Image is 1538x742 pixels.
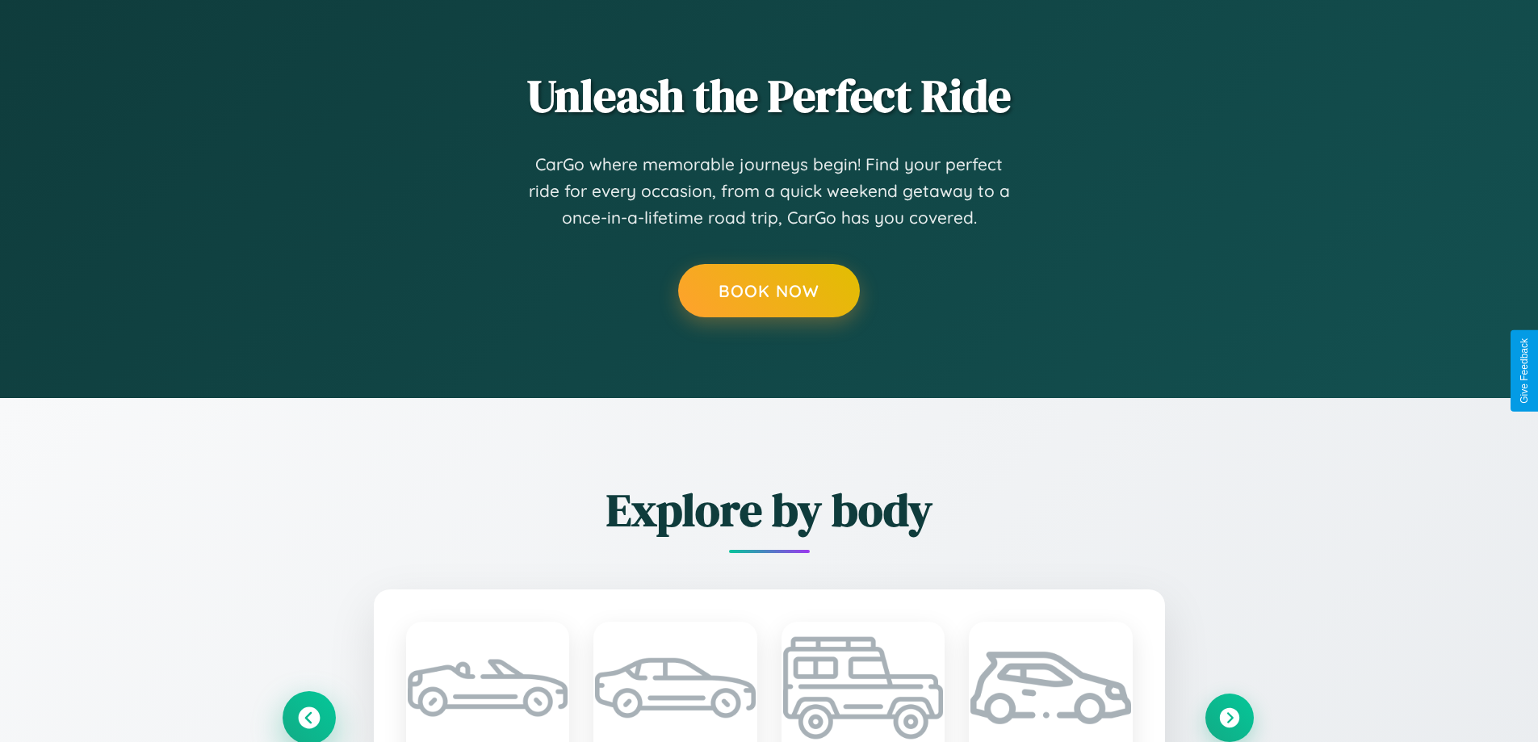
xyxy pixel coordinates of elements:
[285,65,1254,127] h2: Unleash the Perfect Ride
[1519,338,1530,404] div: Give Feedback
[678,264,860,317] button: Book Now
[527,151,1012,232] p: CarGo where memorable journeys begin! Find your perfect ride for every occasion, from a quick wee...
[285,479,1254,541] h2: Explore by body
